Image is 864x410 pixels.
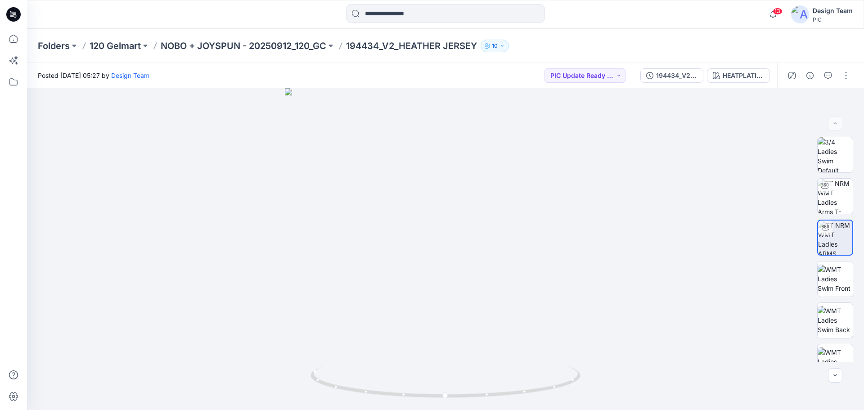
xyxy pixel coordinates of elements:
span: Posted [DATE] 05:27 by [38,71,149,80]
img: avatar [791,5,809,23]
p: 194434_V2_HEATHER JERSEY [346,40,477,52]
img: WMT Ladies Swim Left [818,347,853,376]
img: TT NRM WMT Ladies ARMS DOWN [818,221,852,255]
span: 13 [773,8,783,15]
div: HEATPLATINUM SILVER HEATHER [723,71,764,81]
img: WMT Ladies Swim Back [818,306,853,334]
button: HEATPLATINUM SILVER HEATHER [707,68,770,83]
a: NOBO + JOYSPUN - 20250912_120_GC [161,40,326,52]
img: TT NRM WMT Ladies Arms T-POSE [818,179,853,214]
div: 194434_V2_HEATHER JERSEY [656,71,697,81]
a: 120 Gelmart [90,40,141,52]
a: Design Team [111,72,149,79]
button: 10 [481,40,509,52]
div: Design Team [813,5,853,16]
img: 3/4 Ladies Swim Default [818,137,853,172]
a: Folders [38,40,70,52]
img: WMT Ladies Swim Front [818,265,853,293]
p: 10 [492,41,498,51]
div: PIC [813,16,853,23]
button: Details [803,68,817,83]
button: 194434_V2_HEATHER JERSEY [640,68,703,83]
